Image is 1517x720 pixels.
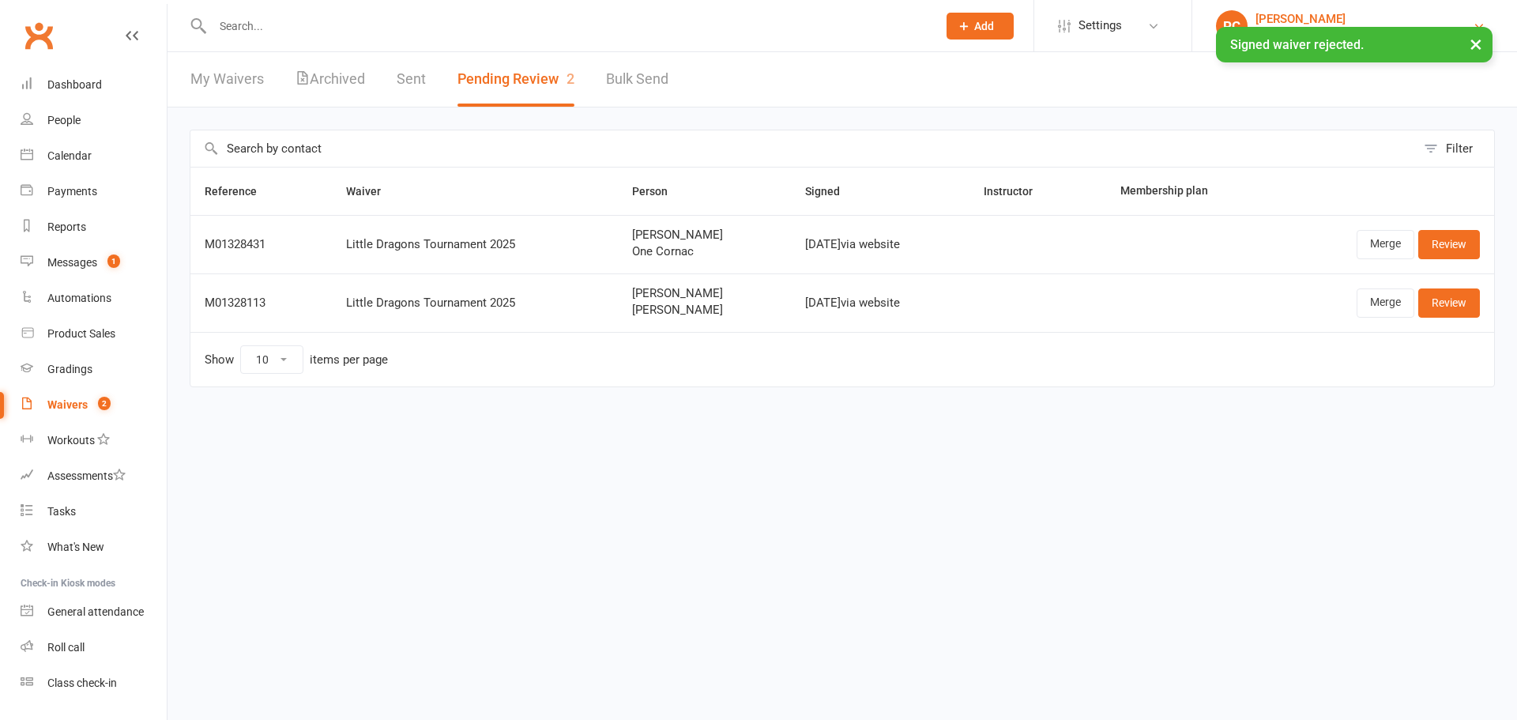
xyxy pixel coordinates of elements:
a: Product Sales [21,316,167,352]
button: × [1462,27,1490,61]
div: Reports [47,221,86,233]
a: Tasks [21,494,167,530]
div: M01328431 [205,238,318,251]
div: Workouts [47,434,95,447]
div: Little Dragons Tournament 2025 [346,238,604,251]
div: M01328113 [205,296,318,310]
a: Review [1418,288,1480,317]
a: What's New [21,530,167,565]
div: Class check-in [47,677,117,689]
th: Membership plan [1106,168,1274,215]
a: Bulk Send [606,52,668,107]
a: Review [1418,230,1480,258]
button: Signed [805,182,857,201]
div: General attendance [47,605,144,618]
a: Waivers 2 [21,387,167,423]
div: [PERSON_NAME] [1255,12,1473,26]
div: Show [205,345,388,374]
span: Settings [1078,8,1122,43]
a: Payments [21,174,167,209]
span: 1 [107,254,120,268]
button: Reference [205,182,274,201]
div: Automations [47,292,111,304]
div: Waivers [47,398,88,411]
a: Clubworx [19,16,58,55]
span: [PERSON_NAME] [632,287,777,300]
a: Merge [1357,288,1414,317]
div: PC [1216,10,1248,42]
div: items per page [310,353,388,367]
div: Assessments [47,469,126,482]
button: Instructor [984,182,1050,201]
div: Payments [47,185,97,198]
div: People [47,114,81,126]
div: Roll call [47,641,85,654]
a: Calendar [21,138,167,174]
div: [DATE] via website [805,296,955,310]
input: Search... [208,15,926,37]
div: Messages [47,256,97,269]
a: People [21,103,167,138]
div: Calendar [47,149,92,162]
input: Search by contact [190,130,1416,167]
span: Reference [205,185,274,198]
div: Little Dragons Tournament 2025 [346,296,604,310]
span: Add [974,20,994,32]
a: Dashboard [21,67,167,103]
a: Reports [21,209,167,245]
button: Pending Review2 [457,52,574,107]
a: Gradings [21,352,167,387]
a: Sent [397,52,426,107]
div: Product Sales [47,327,115,340]
button: Filter [1416,130,1494,167]
div: Tasks [47,505,76,518]
a: Messages 1 [21,245,167,281]
a: Class kiosk mode [21,665,167,701]
div: Filter [1446,139,1473,158]
a: Assessments [21,458,167,494]
a: Archived [295,52,365,107]
span: 2 [567,70,574,87]
span: Signed [805,185,857,198]
span: Person [632,185,685,198]
a: My Waivers [190,52,264,107]
div: What's New [47,541,104,553]
a: General attendance kiosk mode [21,594,167,630]
div: Dashboard [47,78,102,91]
a: Roll call [21,630,167,665]
button: Person [632,182,685,201]
span: [PERSON_NAME] [632,228,777,242]
span: 2 [98,397,111,410]
a: Automations [21,281,167,316]
button: Waiver [346,182,398,201]
a: Workouts [21,423,167,458]
span: Instructor [984,185,1050,198]
span: One Cornac [632,245,777,258]
div: Black Belt Martial Arts [GEOGRAPHIC_DATA] [1255,26,1473,40]
span: [PERSON_NAME] [632,303,777,317]
button: Add [947,13,1014,40]
div: Signed waiver rejected. [1216,27,1493,62]
span: Waiver [346,185,398,198]
div: Gradings [47,363,92,375]
a: Merge [1357,230,1414,258]
div: [DATE] via website [805,238,955,251]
